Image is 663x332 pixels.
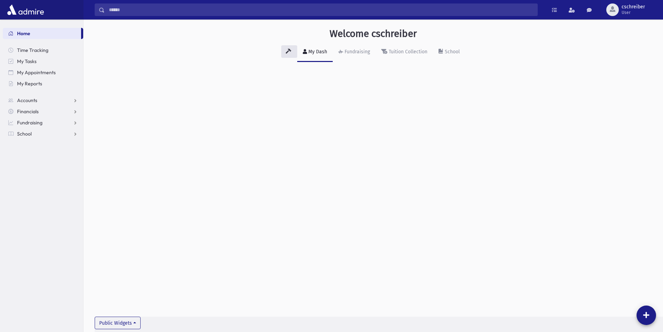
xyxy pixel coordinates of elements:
span: My Tasks [17,58,37,64]
div: My Dash [307,49,327,55]
a: School [433,43,465,62]
div: Fundraising [343,49,370,55]
span: User [622,10,645,15]
span: My Reports [17,80,42,87]
span: Financials [17,108,39,115]
a: My Appointments [3,67,83,78]
button: Public Widgets [95,317,141,329]
span: cschreiber [622,4,645,10]
input: Search [105,3,537,16]
span: Accounts [17,97,37,103]
div: School [443,49,460,55]
a: School [3,128,83,139]
a: My Dash [297,43,333,62]
span: Fundraising [17,119,42,126]
span: Home [17,30,30,37]
span: My Appointments [17,69,56,76]
a: Financials [3,106,83,117]
a: Time Tracking [3,45,83,56]
a: Home [3,28,81,39]
a: My Tasks [3,56,83,67]
h3: Welcome cschreiber [330,28,417,40]
a: Tuition Collection [376,43,433,62]
a: Fundraising [3,117,83,128]
a: My Reports [3,78,83,89]
a: Fundraising [333,43,376,62]
img: AdmirePro [6,3,46,17]
span: School [17,131,32,137]
a: Accounts [3,95,83,106]
span: Time Tracking [17,47,48,53]
div: Tuition Collection [387,49,427,55]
